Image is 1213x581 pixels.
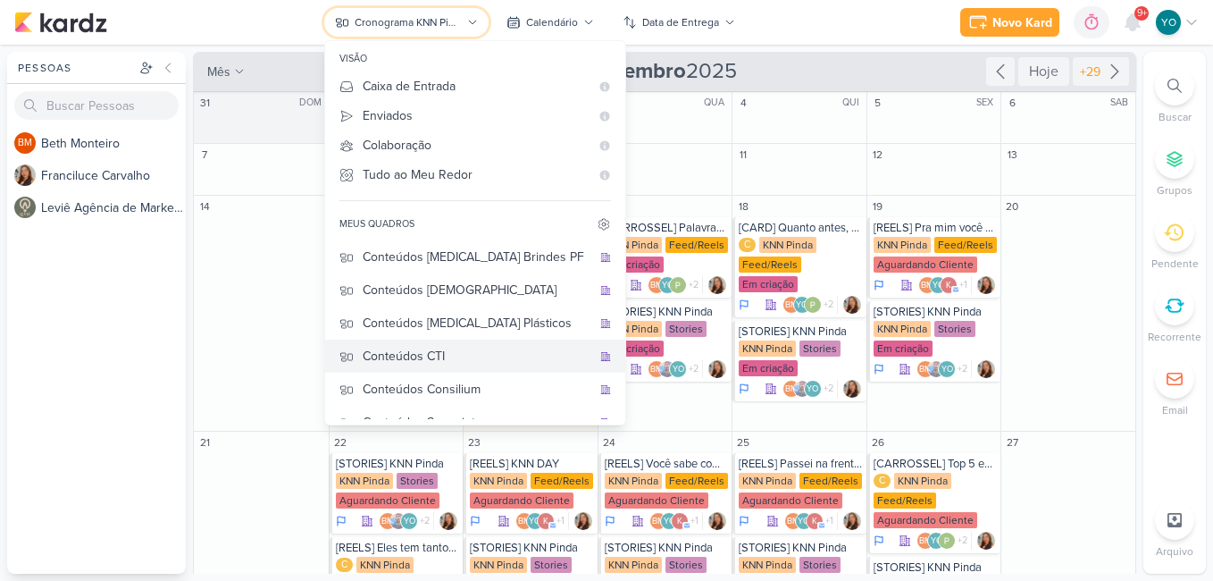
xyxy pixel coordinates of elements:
div: Colaboradores: Beth Monteiro, Yasmin Oliveira, knnpinda@gmail.com, financeiro.knnpinda@gmail.com [784,512,838,530]
div: [STORIES] KNN Pinda [874,560,998,575]
div: Beth Monteiro [782,296,800,314]
div: Colaboradores: Beth Monteiro, Yasmin Oliveira, Paloma Paixão Designer, knnpinda@gmail.com, financ... [648,276,703,294]
div: Aguardando Cliente [336,493,439,509]
div: KNN Pinda [759,237,816,253]
div: KNN Pinda [739,473,796,489]
div: KNN Pinda [605,237,662,253]
p: Buscar [1159,109,1192,125]
p: k [946,282,951,290]
div: Yasmin Oliveira [658,276,676,294]
div: quadro da organização [600,417,611,428]
div: Responsável: Franciluce Carvalho [574,512,592,530]
p: BM [518,518,531,526]
div: Em Andamento [874,362,884,376]
p: BM [785,385,798,394]
img: kardz.app [14,12,107,33]
div: DOM [299,96,327,110]
p: YO [1161,14,1176,30]
div: Stories [665,557,707,573]
p: YO [941,366,953,375]
span: +2 [822,298,833,312]
p: YO [796,301,807,310]
div: Beth Monteiro [649,512,667,530]
p: YO [673,366,684,375]
div: KNN Pinda [470,473,527,489]
div: [STORIES] KNN Pinda [739,324,863,339]
p: YO [931,537,942,546]
div: 26 [869,434,887,451]
img: Guilherme Savio [658,360,676,378]
div: Em criação [605,257,664,273]
div: Em Andamento [739,298,749,312]
div: Conteúdos [DEMOGRAPHIC_DATA] [363,281,591,299]
div: 31 [196,94,213,112]
button: Caixa de Entrada [325,72,625,101]
div: Feed/Reels [934,237,997,253]
div: Beth Monteiro [515,512,533,530]
div: Pessoas [14,60,136,76]
div: 21 [196,434,213,451]
p: BM [18,139,32,148]
img: Franciluce Carvalho [843,512,861,530]
div: KNN Pinda [470,557,527,573]
div: quadro da organização [600,318,611,329]
span: +1 [824,514,833,528]
p: BM [650,366,663,375]
div: Conteúdos Consilium [363,380,591,399]
span: +1 [958,278,967,292]
div: Beth Monteiro [916,532,934,550]
li: Ctrl + F [1143,66,1206,125]
div: Conteúdos [MEDICAL_DATA] Brindes PF [363,248,591,266]
strong: Setembro [592,58,686,84]
div: F r a n c i l u c e C a r v a l h o [41,166,186,185]
img: Franciluce Carvalho [708,360,726,378]
div: Colaboradores: Beth Monteiro, Yasmin Oliveira, knnpinda@gmail.com, financeiro.knnpinda@gmail.com [649,512,703,530]
div: 23 [465,434,483,451]
div: Aguardando Cliente [874,512,977,528]
div: quadro da organização [600,351,611,362]
button: Conteúdos [MEDICAL_DATA] Plásticos [325,307,625,340]
img: Guilherme Savio [389,512,407,530]
div: [STORIES] KNN Pinda [605,305,729,319]
div: Responsável: Franciluce Carvalho [977,276,995,294]
button: Colaboração [325,131,625,160]
p: BM [650,282,663,290]
div: Feed/Reels [874,493,936,509]
div: Aguardando Cliente [470,493,573,509]
img: Franciluce Carvalho [977,532,995,550]
img: Franciluce Carvalho [574,512,592,530]
div: KNN Pinda [605,321,662,337]
div: 19 [869,198,887,215]
div: [STORIES] KNN Pinda [739,541,863,555]
img: Paloma Paixão Designer [669,276,687,294]
div: KNN Pinda [356,557,414,573]
div: 11 [734,146,752,164]
div: SAB [1110,96,1134,110]
div: KNN Pinda [605,473,662,489]
div: Responsável: Franciluce Carvalho [843,296,861,314]
p: YO [807,385,818,394]
div: [STORIES] KNN Pinda [874,305,998,319]
p: Arquivo [1156,543,1193,560]
div: Beth Monteiro [648,276,665,294]
div: 18 [734,198,752,215]
div: C [739,238,756,252]
div: Yasmin Oliveira [929,276,947,294]
div: Stories [531,557,572,573]
p: BM [652,518,665,526]
div: Responsável: Franciluce Carvalho [708,276,726,294]
div: KNN Pinda [739,557,796,573]
div: Responsável: Franciluce Carvalho [843,380,861,398]
img: Guilherme Savio [793,380,811,398]
div: Colaboradores: Beth Monteiro, Yasmin Oliveira, knnpinda@gmail.com, financeiro.knnpinda@gmail.com [515,512,569,530]
div: knnpinda@gmail.com [806,512,824,530]
div: [STORIES] KNN Pinda [605,541,729,555]
div: Responsável: Franciluce Carvalho [708,512,726,530]
div: [STORIES] KNN Pinda [336,457,460,471]
div: Feed/Reels [665,237,728,253]
div: Beth Monteiro [379,512,397,530]
div: Stories [799,341,841,357]
div: Responsável: Franciluce Carvalho [708,360,726,378]
div: Em Andamento [739,382,749,396]
img: Franciluce Carvalho [843,296,861,314]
